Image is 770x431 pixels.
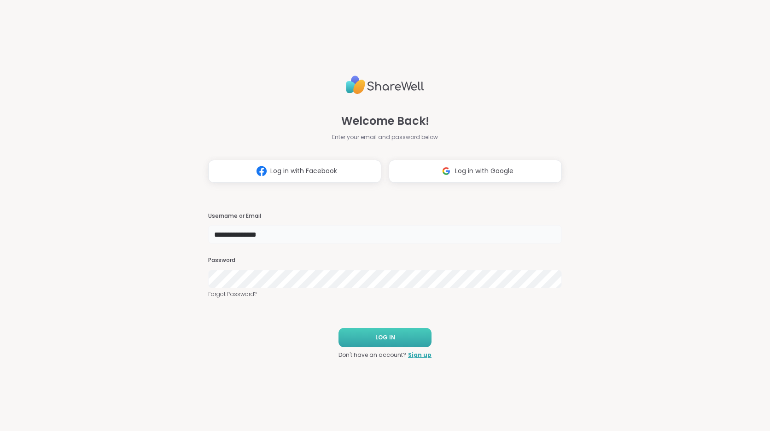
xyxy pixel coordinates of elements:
[338,328,432,347] button: LOG IN
[270,166,337,176] span: Log in with Facebook
[389,160,562,183] button: Log in with Google
[332,133,438,141] span: Enter your email and password below
[455,166,513,176] span: Log in with Google
[437,163,455,180] img: ShareWell Logomark
[208,290,562,298] a: Forgot Password?
[338,351,406,359] span: Don't have an account?
[208,212,562,220] h3: Username or Email
[208,256,562,264] h3: Password
[408,351,432,359] a: Sign up
[375,333,395,342] span: LOG IN
[341,113,429,129] span: Welcome Back!
[346,72,424,98] img: ShareWell Logo
[253,163,270,180] img: ShareWell Logomark
[208,160,381,183] button: Log in with Facebook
